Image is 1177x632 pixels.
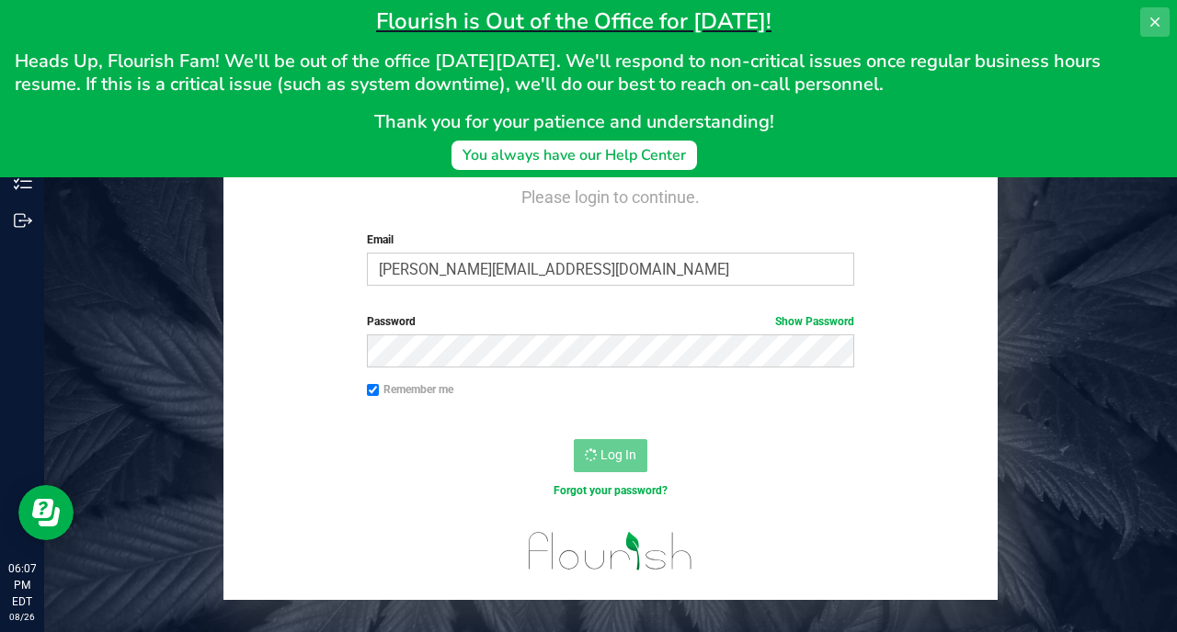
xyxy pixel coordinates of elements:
span: Heads Up, Flourish Fam! We'll be out of the office [DATE][DATE]. We'll respond to non-critical is... [15,49,1105,96]
inline-svg: Outbound [14,211,32,230]
h4: Please login to continue. [223,184,997,206]
span: Flourish is Out of the Office for [DATE]! [376,6,771,36]
inline-svg: Inventory [14,172,32,190]
span: Password [367,315,416,328]
img: flourish_logo.svg [514,518,707,584]
iframe: Resource center [18,485,74,540]
input: Remember me [367,384,380,397]
a: Forgot your password? [554,484,668,497]
span: Log In [600,447,636,462]
label: Remember me [367,381,453,398]
p: 08/26 [8,610,36,624]
div: You always have our Help Center [463,144,686,166]
label: Email [367,231,855,248]
p: 06:07 PM EDT [8,560,36,610]
a: Show Password [775,315,854,328]
span: Thank you for your patience and understanding! [374,109,774,134]
button: Log In [574,439,647,472]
